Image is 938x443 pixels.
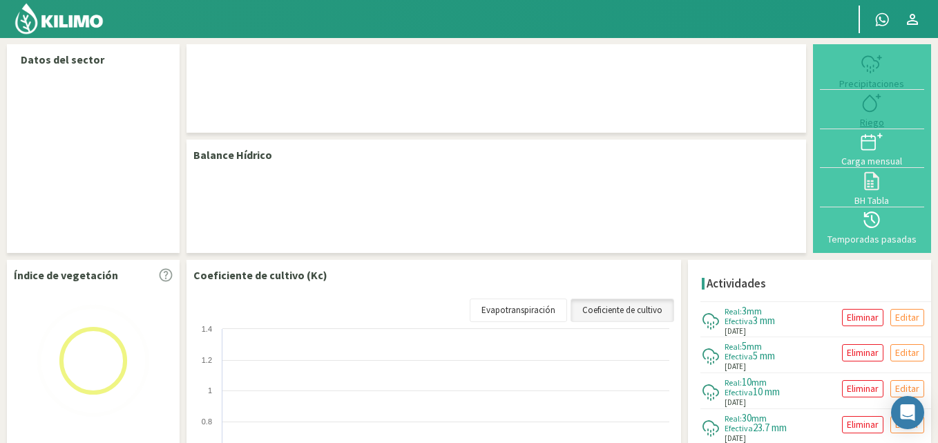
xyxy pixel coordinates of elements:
[891,396,924,429] div: Open Intercom Messenger
[842,416,883,433] button: Eliminar
[470,299,567,322] a: Evapotranspiración
[725,397,746,408] span: [DATE]
[725,377,742,388] span: Real:
[21,51,166,68] p: Datos del sector
[193,267,327,283] p: Coeficiente de cultivo (Kc)
[14,267,118,283] p: Índice de vegetación
[824,234,920,244] div: Temporadas pasadas
[707,277,766,290] h4: Actividades
[14,2,104,35] img: Kilimo
[820,51,924,90] button: Precipitaciones
[820,129,924,168] button: Carga mensual
[208,386,212,395] text: 1
[820,90,924,129] button: Riego
[847,381,879,397] p: Eliminar
[820,207,924,246] button: Temporadas pasadas
[742,304,747,317] span: 3
[742,375,752,388] span: 10
[725,341,742,352] span: Real:
[725,387,753,397] span: Efectiva
[725,306,742,317] span: Real:
[753,314,775,327] span: 3 mm
[747,340,762,352] span: mm
[753,421,787,434] span: 23.7 mm
[202,417,212,426] text: 0.8
[847,310,879,326] p: Eliminar
[824,196,920,205] div: BH Tabla
[847,417,879,433] p: Eliminar
[753,349,775,362] span: 5 mm
[725,351,753,361] span: Efectiva
[753,385,780,398] span: 10 mm
[847,345,879,361] p: Eliminar
[193,147,272,163] p: Balance Hídrico
[571,299,674,322] a: Coeficiente de cultivo
[725,316,753,326] span: Efectiva
[742,411,752,424] span: 30
[842,380,883,397] button: Eliminar
[890,344,924,361] button: Editar
[842,344,883,361] button: Eliminar
[824,117,920,127] div: Riego
[824,156,920,166] div: Carga mensual
[202,325,212,333] text: 1.4
[24,292,162,430] img: Loading...
[824,79,920,88] div: Precipitaciones
[895,310,919,326] p: Editar
[725,361,746,373] span: [DATE]
[747,305,762,317] span: mm
[890,309,924,326] button: Editar
[725,413,742,424] span: Real:
[725,326,746,337] span: [DATE]
[890,416,924,433] button: Editar
[742,339,747,352] span: 5
[895,381,919,397] p: Editar
[725,423,753,433] span: Efectiva
[820,168,924,207] button: BH Tabla
[890,380,924,397] button: Editar
[752,376,767,388] span: mm
[752,412,767,424] span: mm
[202,356,212,364] text: 1.2
[895,345,919,361] p: Editar
[842,309,883,326] button: Eliminar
